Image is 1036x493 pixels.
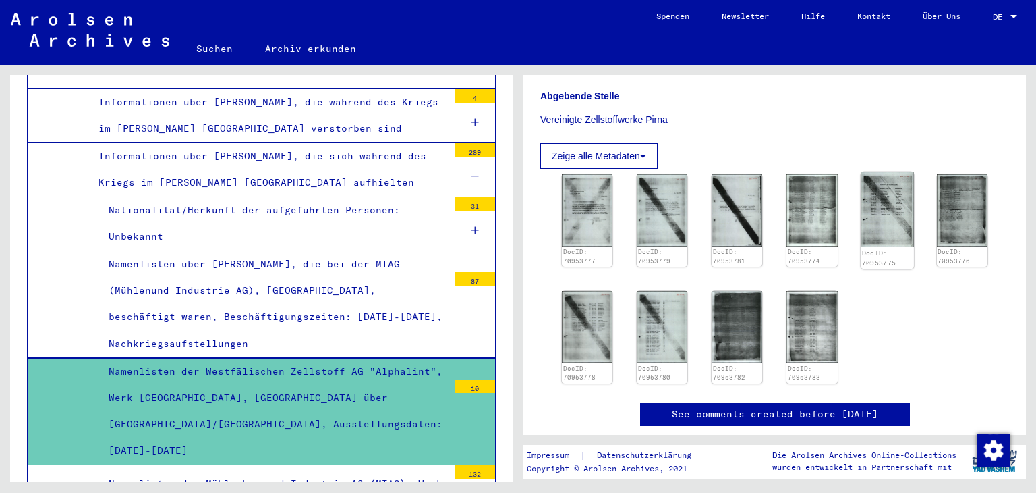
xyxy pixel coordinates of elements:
div: 31 [455,197,495,211]
a: DocID: 70953782 [713,365,745,382]
a: DocID: 70953778 [563,365,596,382]
img: Arolsen_neg.svg [11,13,169,47]
div: | [527,448,708,463]
a: DocID: 70953783 [788,365,820,382]
a: See comments created before [DATE] [672,407,878,421]
img: 001.jpg [562,174,612,246]
div: Informationen über [PERSON_NAME], die sich während des Kriegs im [PERSON_NAME] [GEOGRAPHIC_DATA] ... [88,143,448,196]
a: DocID: 70953779 [638,248,670,265]
a: DocID: 70953776 [938,248,970,265]
div: 132 [455,465,495,479]
img: 001.jpg [937,174,987,246]
div: 10 [455,380,495,393]
img: 001.jpg [562,291,612,363]
p: wurden entwickelt in Partnerschaft mit [772,461,956,473]
img: yv_logo.png [969,444,1020,478]
div: Informationen über [PERSON_NAME], die während des Kriegs im [PERSON_NAME] [GEOGRAPHIC_DATA] verst... [88,89,448,142]
a: Archiv erkunden [249,32,372,65]
p: Vereinigte Zellstoffwerke Pirna [540,113,1009,127]
a: Datenschutzerklärung [586,448,708,463]
img: 001.jpg [712,174,762,246]
a: DocID: 70953774 [788,248,820,265]
img: 001.jpg [712,291,762,363]
p: Copyright © Arolsen Archives, 2021 [527,463,708,475]
b: Abgebende Stelle [540,90,619,101]
div: Nationalität/Herkunft der aufgeführten Personen: Unbekannt [98,197,448,250]
button: Zeige alle Metadaten [540,143,658,169]
div: 4 [455,89,495,103]
a: Impressum [527,448,580,463]
p: Die Arolsen Archives Online-Collections [772,449,956,461]
a: DocID: 70953775 [861,249,895,267]
div: 289 [455,143,495,157]
a: Suchen [180,32,249,65]
img: 001.jpg [637,291,687,363]
span: DE [993,12,1008,22]
img: 001.jpg [861,172,914,247]
a: DocID: 70953777 [563,248,596,265]
div: Namenlisten der Westfälischen Zellstoff AG "Alphalint", Werk [GEOGRAPHIC_DATA], [GEOGRAPHIC_DATA]... [98,359,448,465]
img: 001.jpg [786,291,837,363]
img: 001.jpg [637,174,687,246]
div: 87 [455,272,495,286]
img: 001.jpg [786,174,837,246]
a: DocID: 70953781 [713,248,745,265]
a: DocID: 70953780 [638,365,670,382]
img: Zustimmung ändern [977,434,1010,467]
div: Namenlisten über [PERSON_NAME], die bei der MIAG (Mühlenund Industrie AG), [GEOGRAPHIC_DATA], bes... [98,251,448,357]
